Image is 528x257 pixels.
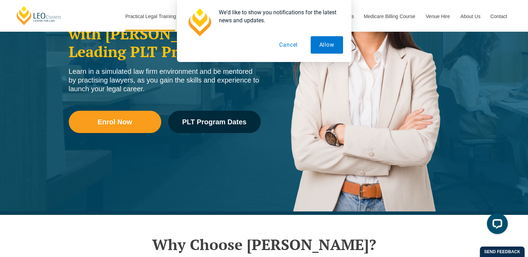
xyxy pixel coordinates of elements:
a: Enrol Now [69,111,161,133]
button: Cancel [270,36,306,54]
img: notification icon [185,8,213,36]
div: Learn in a simulated law firm environment and be mentored by practising lawyers, as you gain the ... [69,67,261,93]
iframe: LiveChat chat widget [481,210,511,240]
span: Enrol Now [98,118,132,125]
a: PLT Program Dates [168,111,261,133]
div: We'd like to show you notifications for the latest news and updates. [213,8,343,24]
span: PLT Program Dates [182,118,246,125]
h2: Why Choose [PERSON_NAME]? [65,236,463,253]
button: Allow [311,36,343,54]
